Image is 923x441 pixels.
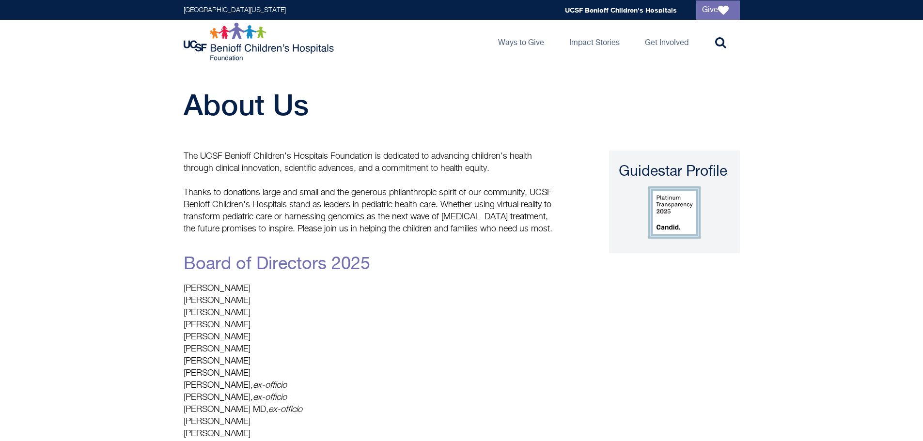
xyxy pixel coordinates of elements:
[565,6,677,14] a: UCSF Benioff Children's Hospitals
[184,22,336,61] img: Logo for UCSF Benioff Children's Hospitals Foundation
[696,0,740,20] a: Give
[619,162,730,182] div: Guidestar Profile
[268,405,302,414] em: ex-officio
[637,20,696,63] a: Get Involved
[490,20,552,63] a: Ways to Give
[184,151,557,175] p: The UCSF Benioff Children's Hospitals Foundation is dedicated to advancing children's health thro...
[184,7,286,14] a: [GEOGRAPHIC_DATA][US_STATE]
[253,393,287,402] em: ex-officio
[648,186,701,239] img: Guidestar Profile logo
[184,187,557,235] p: Thanks to donations large and small and the generous philanthropic spirit of our community, UCSF ...
[253,381,287,390] em: ex-officio
[562,20,627,63] a: Impact Stories
[184,88,309,122] span: About Us
[184,256,370,273] a: Board of Directors 2025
